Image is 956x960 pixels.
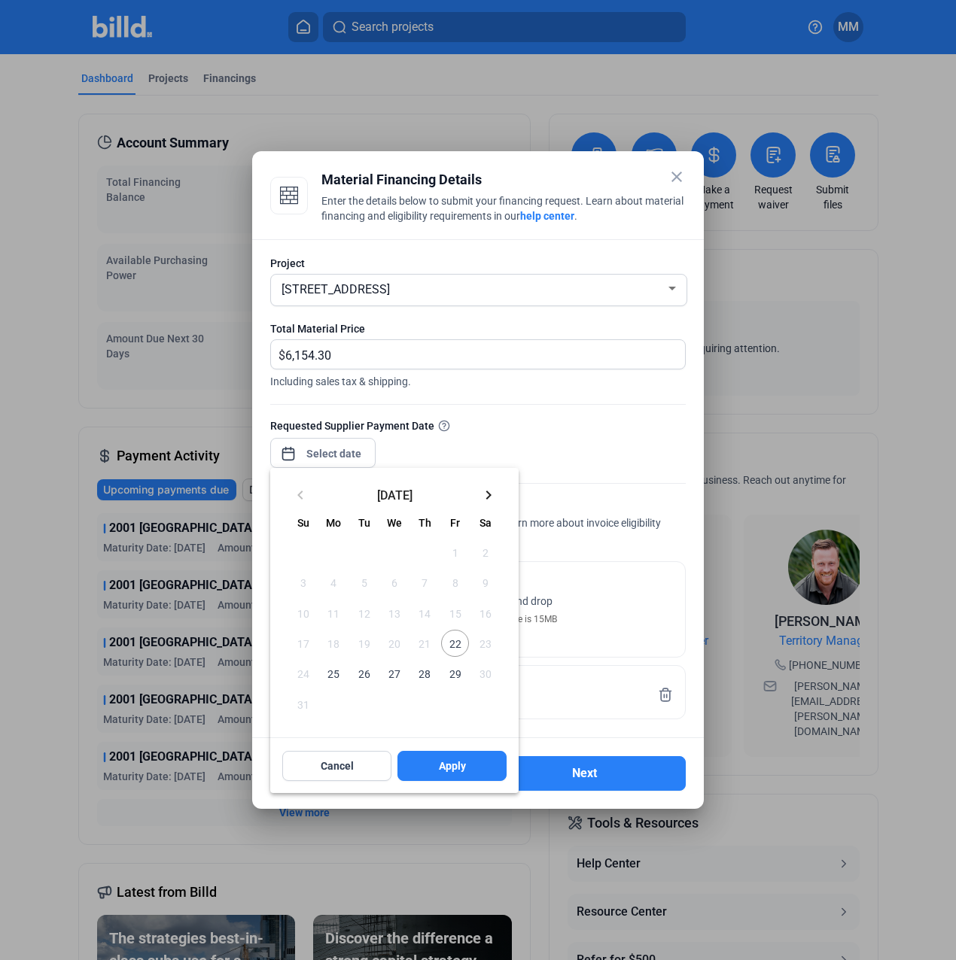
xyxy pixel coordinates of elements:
[409,658,440,688] button: August 28, 2025
[290,600,317,627] span: 10
[472,600,499,627] span: 16
[318,567,349,597] button: August 4, 2025
[440,598,470,628] button: August 15, 2025
[290,569,317,596] span: 3
[290,690,317,717] span: 31
[480,517,492,529] span: Sa
[419,517,431,529] span: Th
[470,567,501,597] button: August 9, 2025
[381,600,408,627] span: 13
[472,539,499,566] span: 2
[411,569,438,596] span: 7
[379,567,409,597] button: August 6, 2025
[472,630,499,657] span: 23
[349,598,379,628] button: August 12, 2025
[326,517,341,529] span: Mo
[379,598,409,628] button: August 13, 2025
[282,751,391,781] button: Cancel
[441,569,468,596] span: 8
[472,660,499,687] span: 30
[288,688,318,718] button: August 31, 2025
[288,537,440,567] td: AUG
[470,658,501,688] button: August 30, 2025
[288,598,318,628] button: August 10, 2025
[387,517,402,529] span: We
[320,569,347,596] span: 4
[381,660,408,687] span: 27
[358,517,370,529] span: Tu
[349,658,379,688] button: August 26, 2025
[349,628,379,658] button: August 19, 2025
[409,598,440,628] button: August 14, 2025
[290,630,317,657] span: 17
[440,658,470,688] button: August 29, 2025
[409,628,440,658] button: August 21, 2025
[349,567,379,597] button: August 5, 2025
[321,758,354,773] span: Cancel
[297,517,309,529] span: Su
[381,630,408,657] span: 20
[320,660,347,687] span: 25
[411,600,438,627] span: 14
[320,630,347,657] span: 18
[411,660,438,687] span: 28
[290,660,317,687] span: 24
[288,628,318,658] button: August 17, 2025
[315,488,473,500] span: [DATE]
[470,598,501,628] button: August 16, 2025
[351,660,378,687] span: 26
[379,628,409,658] button: August 20, 2025
[440,628,470,658] button: August 22, 2025
[411,630,438,657] span: 21
[397,751,507,781] button: Apply
[318,658,349,688] button: August 25, 2025
[441,630,468,657] span: 22
[351,630,378,657] span: 19
[351,600,378,627] span: 12
[470,628,501,658] button: August 23, 2025
[440,537,470,567] button: August 1, 2025
[439,758,466,773] span: Apply
[441,660,468,687] span: 29
[318,598,349,628] button: August 11, 2025
[470,537,501,567] button: August 2, 2025
[320,600,347,627] span: 11
[440,567,470,597] button: August 8, 2025
[318,628,349,658] button: August 18, 2025
[409,567,440,597] button: August 7, 2025
[441,539,468,566] span: 1
[472,569,499,596] span: 9
[441,600,468,627] span: 15
[381,569,408,596] span: 6
[480,486,498,504] mat-icon: keyboard_arrow_right
[288,567,318,597] button: August 3, 2025
[291,486,309,504] mat-icon: keyboard_arrow_left
[351,569,378,596] span: 5
[288,658,318,688] button: August 24, 2025
[450,517,460,529] span: Fr
[379,658,409,688] button: August 27, 2025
